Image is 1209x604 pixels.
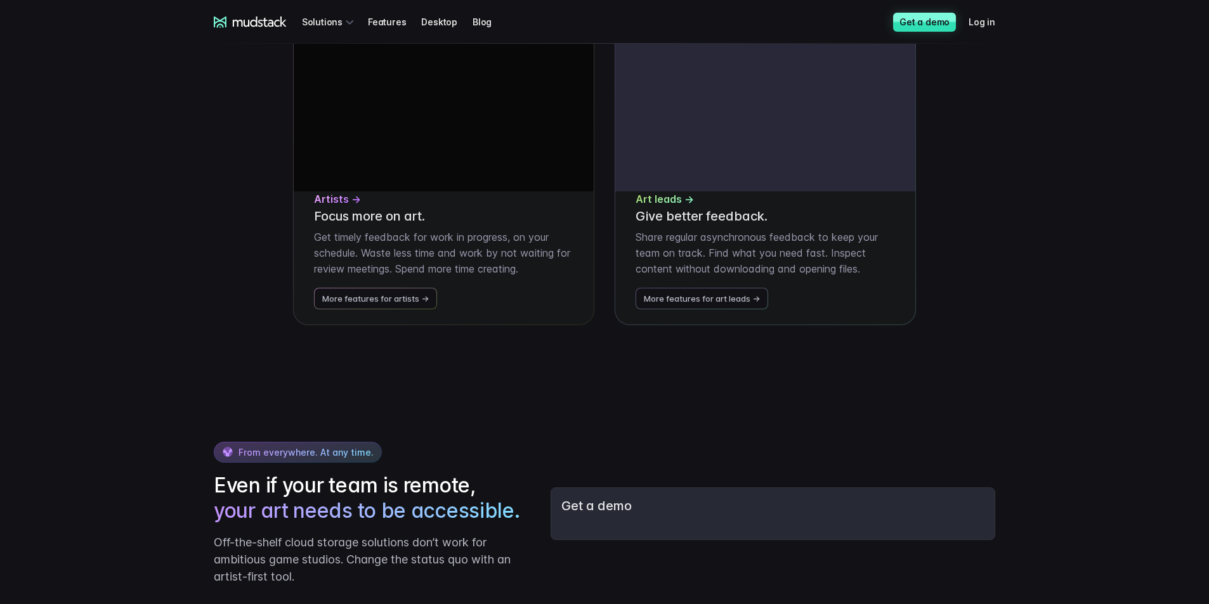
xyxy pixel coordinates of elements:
span: From everywhere. At any time. [239,447,374,458]
a: More features for artists → [314,288,437,309]
h3: Focus more on art. [314,209,573,224]
a: Desktop [421,10,473,34]
p: Get timely feedback for work in progress, on your schedule. Waste less time and work by not waiti... [314,229,573,276]
h3: Give better feedback. [636,209,895,224]
span: More features for art leads → [644,293,760,304]
span: More features for artists → [322,293,429,304]
a: Log in [969,10,1010,34]
a: Features [368,10,421,34]
a: Blog [473,10,507,34]
a: mudstack logo [214,16,287,28]
h2: Even if your team is remote, [214,473,525,524]
span: Art leads → [636,191,694,207]
span: Artists → [314,191,361,207]
a: More features for art leads → [636,288,768,309]
h3: Get a demo [561,498,984,514]
div: Solutions [302,10,358,34]
span: your art needs to be accessible. [214,498,520,524]
p: Share regular asynchronous feedback to keep your team on track. Find what you need fast. Inspect ... [636,229,895,276]
p: Off-the-shelf cloud storage solutions don’t work for ambitious game studios. Change the status qu... [214,534,525,585]
a: Get a demo [893,13,956,32]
